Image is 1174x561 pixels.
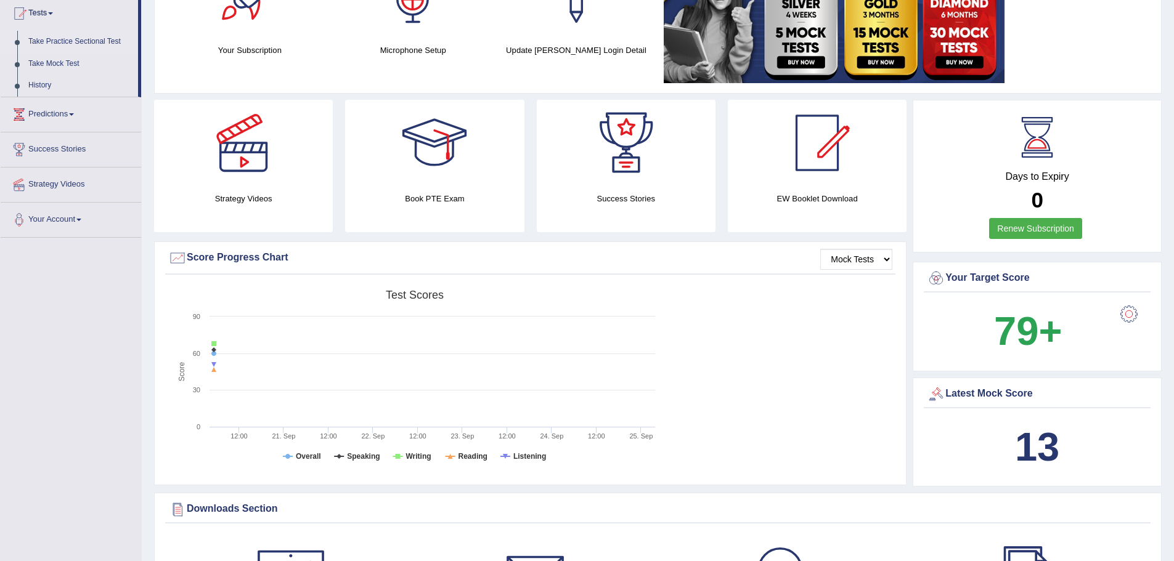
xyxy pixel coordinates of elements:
[994,309,1062,353] b: 79+
[193,386,200,394] text: 30
[230,432,248,440] text: 12:00
[23,53,138,75] a: Take Mock Test
[927,385,1148,403] div: Latest Mock Score
[499,432,516,440] text: 12:00
[459,452,487,461] tspan: Reading
[989,218,1082,239] a: Renew Subscription
[320,432,337,440] text: 12:00
[347,452,380,461] tspan: Speaking
[1031,188,1043,212] b: 0
[338,44,489,57] h4: Microphone Setup
[193,350,200,357] text: 60
[927,269,1148,288] div: Your Target Score
[1015,424,1059,469] b: 13
[1,203,141,233] a: Your Account
[23,75,138,97] a: History
[629,432,653,440] tspan: 25. Sep
[168,249,892,267] div: Score Progress Chart
[1,167,141,198] a: Strategy Videos
[927,171,1148,182] h4: Days to Expiry
[728,192,907,205] h4: EW Booklet Download
[537,192,715,205] h4: Success Stories
[1,97,141,128] a: Predictions
[588,432,605,440] text: 12:00
[1,132,141,163] a: Success Stories
[193,313,200,320] text: 90
[540,432,563,440] tspan: 24. Sep
[197,423,200,430] text: 0
[450,432,474,440] tspan: 23. Sep
[345,192,524,205] h4: Book PTE Exam
[501,44,652,57] h4: Update [PERSON_NAME] Login Detail
[296,452,321,461] tspan: Overall
[154,192,333,205] h4: Strategy Videos
[406,452,431,461] tspan: Writing
[513,452,546,461] tspan: Listening
[168,500,1148,519] div: Downloads Section
[409,432,426,440] text: 12:00
[272,432,295,440] tspan: 21. Sep
[177,362,186,382] tspan: Score
[386,289,444,301] tspan: Test scores
[23,31,138,53] a: Take Practice Sectional Test
[174,44,325,57] h4: Your Subscription
[361,432,385,440] tspan: 22. Sep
